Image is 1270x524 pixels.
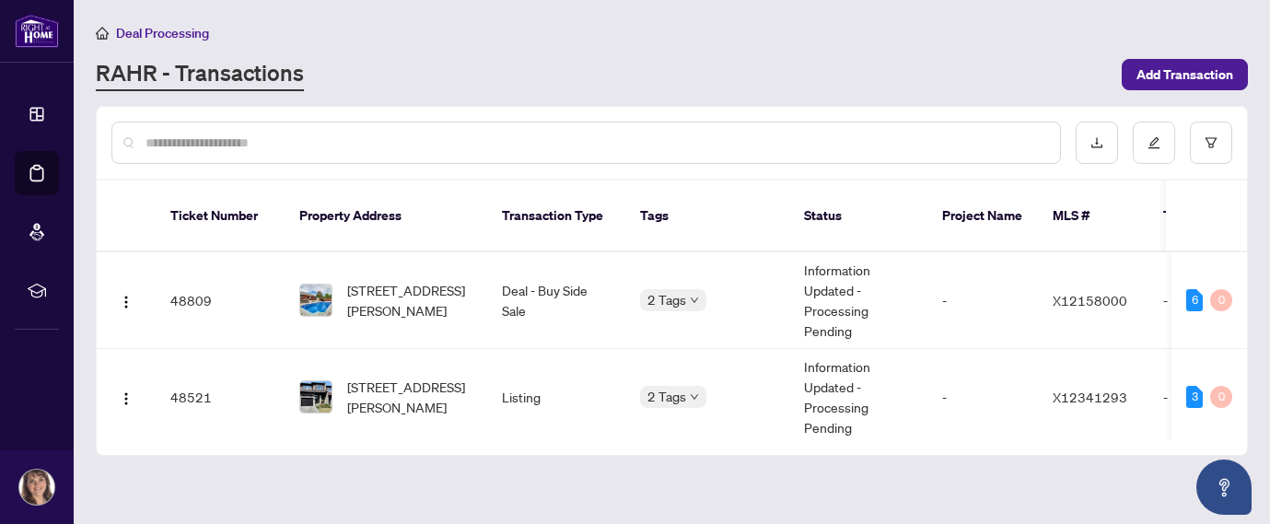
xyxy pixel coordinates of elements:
div: 3 [1186,386,1203,408]
span: 2 Tags [647,289,686,310]
td: Listing [487,349,625,446]
button: Logo [111,285,141,315]
span: [STREET_ADDRESS][PERSON_NAME] [347,280,472,320]
button: filter [1190,122,1232,164]
img: Logo [119,391,134,406]
td: Information Updated - Processing Pending [789,349,927,446]
td: Information Updated - Processing Pending [789,252,927,349]
td: Deal - Buy Side Sale [487,252,625,349]
span: [STREET_ADDRESS][PERSON_NAME] [347,377,472,417]
span: down [690,392,699,402]
th: MLS # [1038,180,1148,252]
div: 0 [1210,386,1232,408]
span: down [690,296,699,305]
button: Open asap [1196,460,1252,515]
th: Tags [625,180,789,252]
td: 48809 [156,252,285,349]
button: download [1076,122,1118,164]
span: Add Transaction [1136,60,1233,89]
span: filter [1205,136,1218,149]
span: X12341293 [1053,389,1127,405]
button: Logo [111,382,141,412]
th: Property Address [285,180,487,252]
th: Project Name [927,180,1038,252]
th: Transaction Type [487,180,625,252]
span: download [1090,136,1103,149]
img: thumbnail-img [300,285,332,316]
td: 48521 [156,349,285,446]
img: logo [15,14,59,48]
button: edit [1133,122,1175,164]
div: 6 [1186,289,1203,311]
td: - [927,349,1038,446]
th: Status [789,180,927,252]
span: X12158000 [1053,292,1127,309]
span: 2 Tags [647,386,686,407]
th: Ticket Number [156,180,285,252]
span: home [96,27,109,40]
span: Deal Processing [116,25,209,41]
span: edit [1148,136,1160,149]
img: thumbnail-img [300,381,332,413]
div: 0 [1210,289,1232,311]
img: Logo [119,295,134,309]
td: - [927,252,1038,349]
a: RAHR - Transactions [96,58,304,91]
button: Add Transaction [1122,59,1248,90]
img: Profile Icon [19,470,54,505]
